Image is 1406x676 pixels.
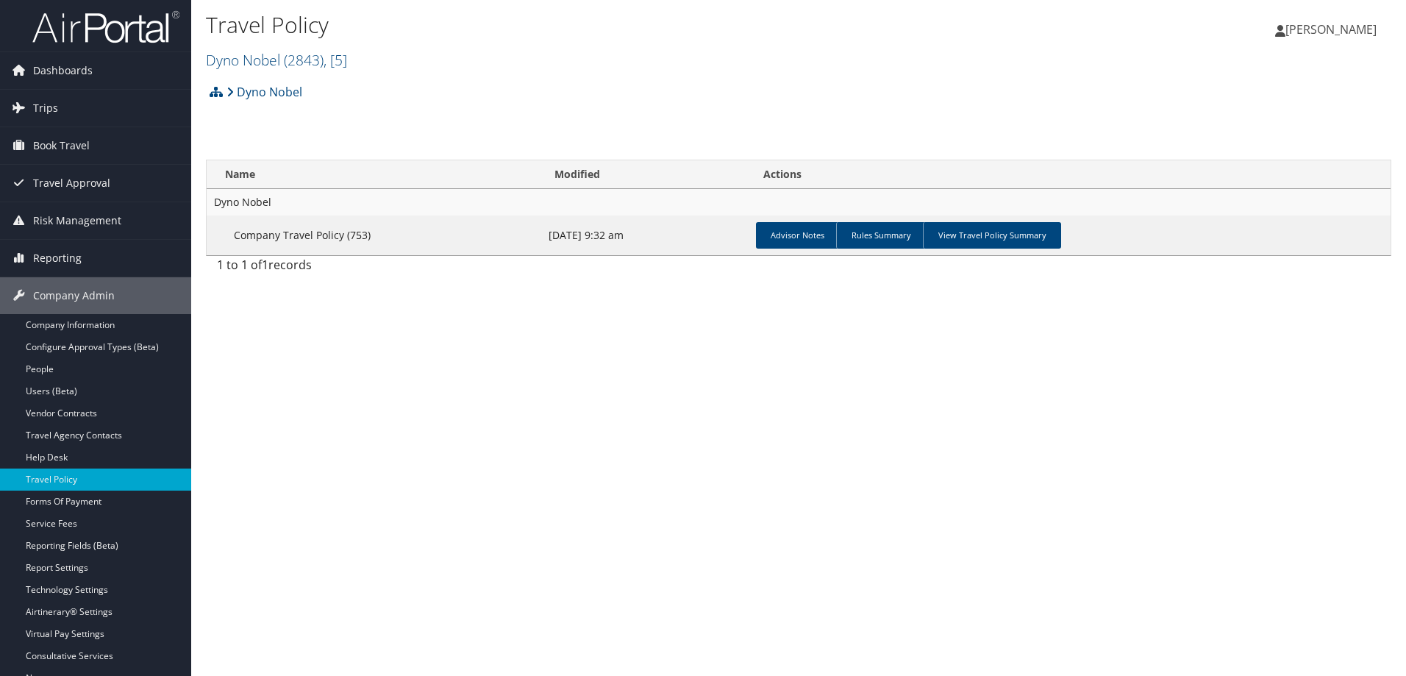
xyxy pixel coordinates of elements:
div: 1 to 1 of records [217,256,491,281]
a: Dyno Nobel [226,77,302,107]
span: Reporting [33,240,82,277]
span: Risk Management [33,202,121,239]
a: Dyno Nobel [206,50,347,70]
span: [PERSON_NAME] [1285,21,1377,38]
td: Dyno Nobel [207,189,1391,216]
span: ( 2843 ) [284,50,324,70]
span: Company Admin [33,277,115,314]
a: Rules Summary [836,222,926,249]
span: Travel Approval [33,165,110,202]
a: [PERSON_NAME] [1275,7,1391,51]
th: Modified: activate to sort column ascending [541,160,751,189]
a: View Travel Policy Summary [923,222,1061,249]
span: Trips [33,90,58,127]
img: airportal-logo.png [32,10,179,44]
th: Name: activate to sort column ascending [207,160,541,189]
span: Book Travel [33,127,90,164]
th: Actions [750,160,1391,189]
span: Dashboards [33,52,93,89]
a: Advisor Notes [756,222,839,249]
span: 1 [262,257,268,273]
h1: Travel Policy [206,10,996,40]
span: , [ 5 ] [324,50,347,70]
td: Company Travel Policy (753) [207,216,541,255]
td: [DATE] 9:32 am [541,216,751,255]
